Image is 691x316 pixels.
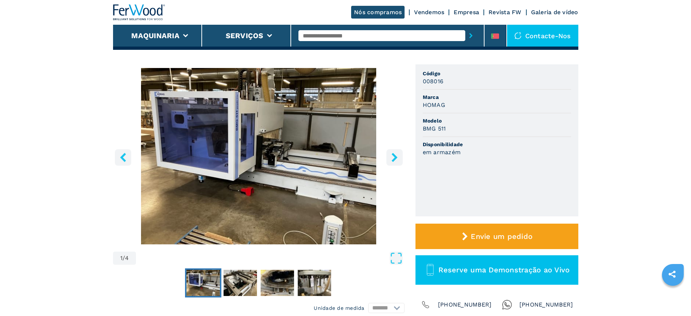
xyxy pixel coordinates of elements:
[113,268,405,297] nav: Thumbnail Navigation
[423,77,444,85] h3: 008016
[423,70,571,77] span: Código
[507,25,578,47] div: Contacte-nos
[423,93,571,101] span: Marca
[438,300,492,310] span: [PHONE_NUMBER]
[138,252,402,265] button: Open Fullscreen
[423,148,461,156] h3: em armazém
[224,270,257,296] img: b5b5861e288997cb32cf455967c50008
[663,265,681,283] a: sharethis
[298,270,331,296] img: b0f1d8a96c603b78a557a99f2fe860c2
[454,9,479,16] a: Empresa
[531,9,578,16] a: Galeria de vídeo
[471,232,533,241] span: Envie um pedido
[222,268,258,297] button: Go to Slide 2
[120,255,122,261] span: 1
[423,141,571,148] span: Disponibilidade
[125,255,129,261] span: 4
[502,300,512,310] img: Whatsapp
[226,31,264,40] button: Serviços
[423,101,445,109] h3: HOMAG
[186,270,220,296] img: ca6fafe58f50c5c84c46df55e1bbca1a
[415,255,578,285] button: Reserve uma Demonstração ao Vivo
[421,300,431,310] img: Phone
[514,32,522,39] img: Contacte-nos
[115,149,131,165] button: left-button
[423,117,571,124] span: Modelo
[113,68,405,244] div: Go to Slide 1
[351,6,405,19] a: Nós compramos
[519,300,573,310] span: [PHONE_NUMBER]
[415,224,578,249] button: Envie um pedido
[113,4,165,20] img: Ferwood
[660,283,686,311] iframe: Chat
[414,9,444,16] a: Vendemos
[261,270,294,296] img: 88bb5d6ef1931b456b088325db77d68d
[113,68,405,244] img: Centro De Usinagem Com 5 Eixos HOMAG BMG 511
[314,304,364,312] em: Unidade de medida
[185,268,221,297] button: Go to Slide 1
[438,265,570,274] span: Reserve uma Demonstração ao Vivo
[296,268,333,297] button: Go to Slide 4
[122,255,125,261] span: /
[489,9,522,16] a: Revista FW
[131,31,180,40] button: Maquinaria
[259,268,296,297] button: Go to Slide 3
[465,27,477,44] button: submit-button
[386,149,403,165] button: right-button
[423,124,446,133] h3: BMG 511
